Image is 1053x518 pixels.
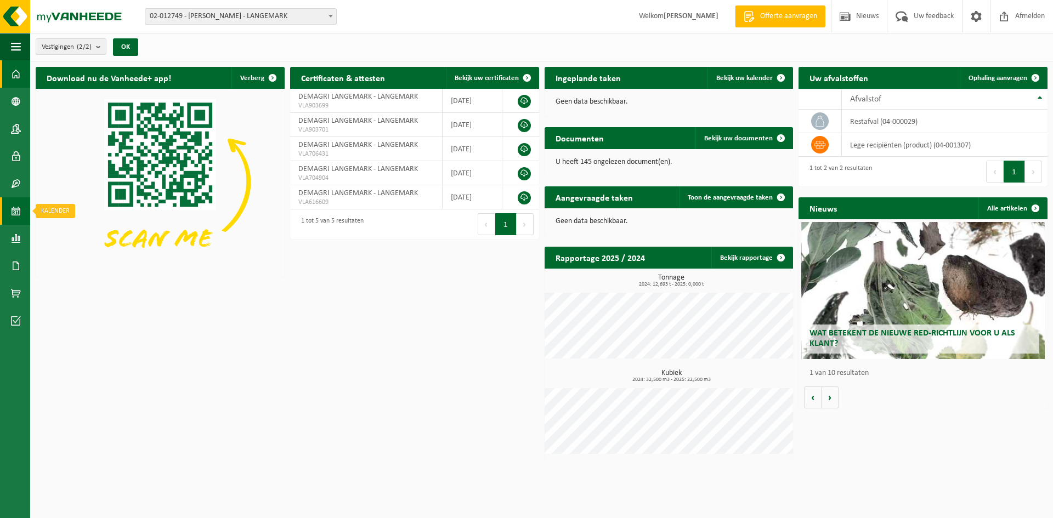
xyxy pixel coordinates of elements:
[446,67,538,89] a: Bekijk uw certificaten
[1025,161,1042,183] button: Next
[113,38,138,56] button: OK
[556,98,783,106] p: Geen data beschikbaar.
[550,369,794,383] h3: Kubiek
[969,75,1027,82] span: Ophaling aanvragen
[695,127,792,149] a: Bekijk uw documenten
[550,377,794,383] span: 2024: 32,500 m3 - 2025: 22,500 m3
[960,67,1046,89] a: Ophaling aanvragen
[716,75,773,82] span: Bekijk uw kalender
[36,89,285,275] img: Download de VHEPlus App
[298,198,434,207] span: VLA616609
[443,113,502,137] td: [DATE]
[298,126,434,134] span: VLA903701
[145,8,337,25] span: 02-012749 - DEMAGRI LANGEMARK - LANGEMARK
[679,186,792,208] a: Toon de aangevraagde taken
[707,67,792,89] a: Bekijk uw kalender
[478,213,495,235] button: Previous
[978,197,1046,219] a: Alle artikelen
[550,274,794,287] h3: Tonnage
[290,67,396,88] h2: Certificaten & attesten
[145,9,336,24] span: 02-012749 - DEMAGRI LANGEMARK - LANGEMARK
[711,247,792,269] a: Bekijk rapportage
[1004,161,1025,183] button: 1
[757,11,820,22] span: Offerte aanvragen
[822,386,839,408] button: Volgende
[455,75,519,82] span: Bekijk uw certificaten
[809,329,1015,348] span: Wat betekent de nieuwe RED-richtlijn voor u als klant?
[704,135,773,142] span: Bekijk uw documenten
[298,93,418,101] span: DEMAGRI LANGEMARK - LANGEMARK
[36,38,106,55] button: Vestigingen(2/2)
[688,194,773,201] span: Toon de aangevraagde taken
[799,67,879,88] h2: Uw afvalstoffen
[517,213,534,235] button: Next
[443,89,502,113] td: [DATE]
[804,160,872,184] div: 1 tot 2 van 2 resultaten
[298,101,434,110] span: VLA903699
[735,5,825,27] a: Offerte aanvragen
[443,185,502,209] td: [DATE]
[545,67,632,88] h2: Ingeplande taken
[809,369,1042,377] p: 1 van 10 resultaten
[298,117,418,125] span: DEMAGRI LANGEMARK - LANGEMARK
[298,189,418,197] span: DEMAGRI LANGEMARK - LANGEMARK
[298,165,418,173] span: DEMAGRI LANGEMARK - LANGEMARK
[545,247,656,268] h2: Rapportage 2025 / 2024
[545,186,644,208] h2: Aangevraagde taken
[36,67,182,88] h2: Download nu de Vanheede+ app!
[443,137,502,161] td: [DATE]
[842,110,1048,133] td: restafval (04-000029)
[298,141,418,149] span: DEMAGRI LANGEMARK - LANGEMARK
[240,75,264,82] span: Verberg
[296,212,364,236] div: 1 tot 5 van 5 resultaten
[799,197,848,219] h2: Nieuws
[850,95,881,104] span: Afvalstof
[801,222,1045,359] a: Wat betekent de nieuwe RED-richtlijn voor u als klant?
[298,174,434,183] span: VLA704904
[842,133,1048,157] td: lege recipiënten (product) (04-001307)
[986,161,1004,183] button: Previous
[804,386,822,408] button: Vorige
[231,67,284,89] button: Verberg
[556,158,783,166] p: U heeft 145 ongelezen document(en).
[42,39,92,55] span: Vestigingen
[443,161,502,185] td: [DATE]
[495,213,517,235] button: 1
[298,150,434,158] span: VLA706431
[77,43,92,50] count: (2/2)
[664,12,718,20] strong: [PERSON_NAME]
[550,282,794,287] span: 2024: 12,693 t - 2025: 0,000 t
[545,127,615,149] h2: Documenten
[556,218,783,225] p: Geen data beschikbaar.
